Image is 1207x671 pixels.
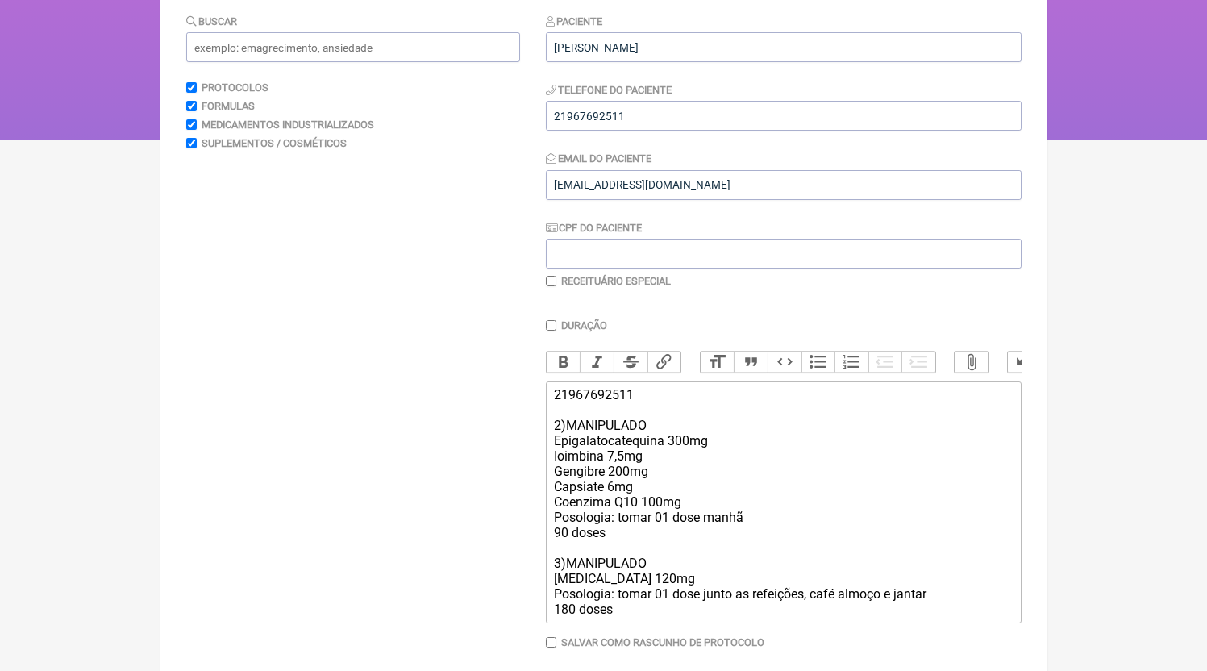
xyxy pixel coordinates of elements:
[546,152,652,165] label: Email do Paciente
[202,137,347,149] label: Suplementos / Cosméticos
[546,84,672,96] label: Telefone do Paciente
[614,352,647,373] button: Strikethrough
[1008,352,1042,373] button: Undo
[868,352,902,373] button: Decrease Level
[561,275,671,287] label: Receituário Especial
[547,352,581,373] button: Bold
[186,15,238,27] label: Buscar
[561,319,607,331] label: Duração
[202,119,374,131] label: Medicamentos Industrializados
[768,352,801,373] button: Code
[701,352,735,373] button: Heading
[202,81,268,94] label: Protocolos
[546,222,643,234] label: CPF do Paciente
[580,352,614,373] button: Italic
[901,352,935,373] button: Increase Level
[647,352,681,373] button: Link
[834,352,868,373] button: Numbers
[202,100,255,112] label: Formulas
[561,636,764,648] label: Salvar como rascunho de Protocolo
[801,352,835,373] button: Bullets
[955,352,988,373] button: Attach Files
[186,32,520,62] input: exemplo: emagrecimento, ansiedade
[554,387,1012,617] div: 21967692511 2)MANIPULADO Epigalatocatequina 300mg Ioimbina 7,5mg Gengibre 200mg Capsiate 6mg Coen...
[546,15,603,27] label: Paciente
[734,352,768,373] button: Quote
